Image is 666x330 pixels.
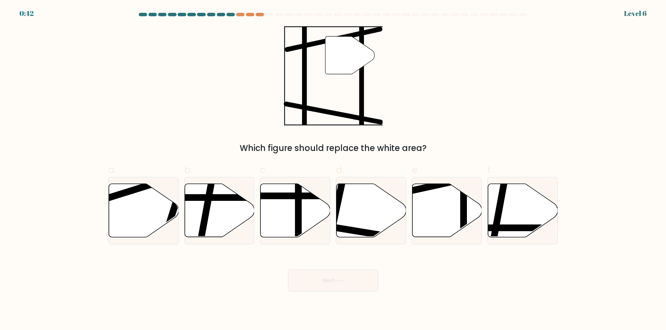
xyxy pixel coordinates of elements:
g: " [325,36,375,74]
span: e. [412,163,419,177]
div: 0:42 [19,8,34,19]
span: d. [336,163,344,177]
span: f. [487,163,492,177]
button: Next [288,269,378,292]
span: a. [108,163,117,177]
div: Level 6 [624,8,647,19]
span: c. [260,163,267,177]
div: Which figure should replace the white area? [112,142,554,154]
span: b. [184,163,193,177]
